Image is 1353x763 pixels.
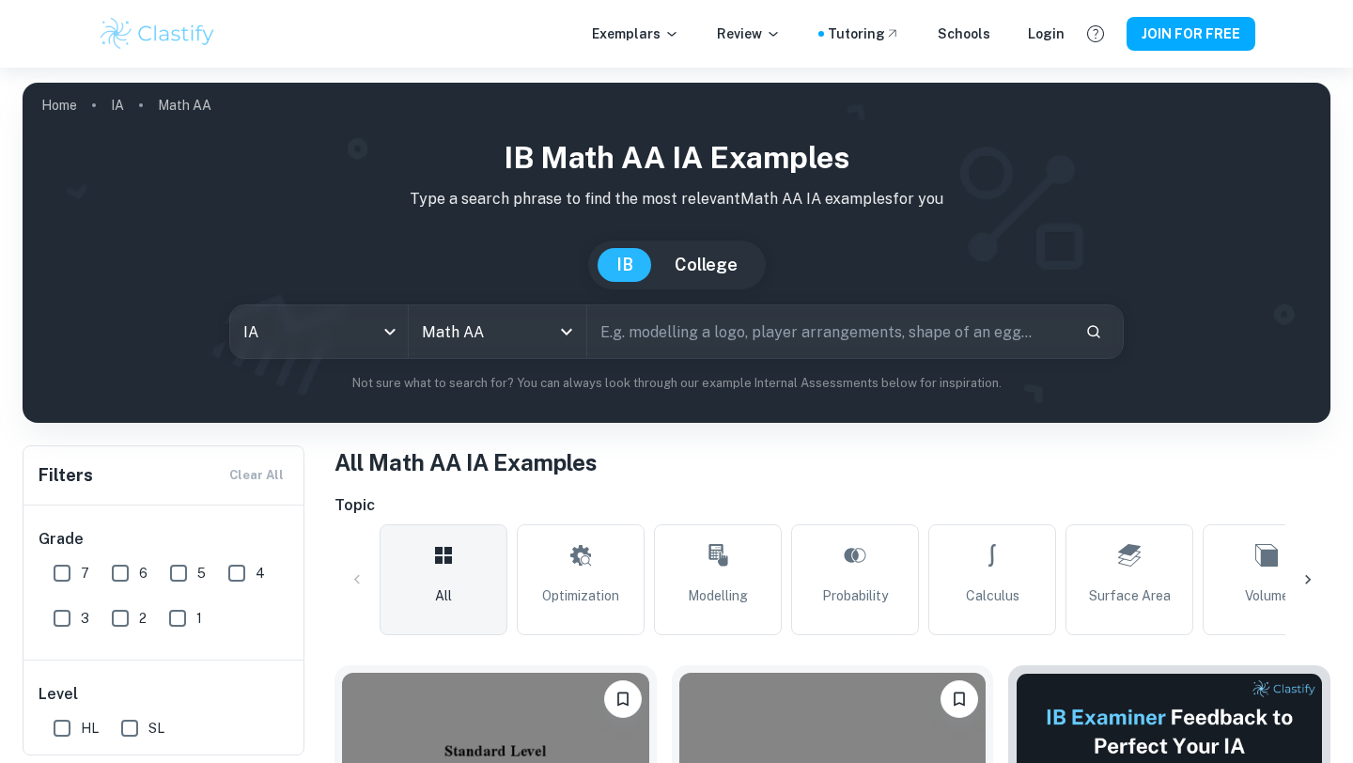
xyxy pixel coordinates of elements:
button: Open [553,319,580,345]
span: 3 [81,608,89,629]
p: Type a search phrase to find the most relevant Math AA IA examples for you [38,188,1315,210]
p: Review [717,23,781,44]
h1: All Math AA IA Examples [334,445,1330,479]
button: Please log in to bookmark exemplars [941,680,978,718]
button: College [656,248,756,282]
span: 4 [256,563,265,584]
span: HL [81,718,99,739]
img: Clastify logo [98,15,217,53]
span: Optimization [542,585,619,606]
a: Schools [938,23,990,44]
div: IA [230,305,408,358]
span: Modelling [688,585,748,606]
button: Please log in to bookmark exemplars [604,680,642,718]
h6: Topic [334,494,1330,517]
span: 6 [139,563,148,584]
span: Calculus [966,585,1019,606]
p: Math AA [158,95,211,116]
h6: Grade [39,528,290,551]
span: SL [148,718,164,739]
input: E.g. modelling a logo, player arrangements, shape of an egg... [587,305,1070,358]
p: Not sure what to search for? You can always look through our example Internal Assessments below f... [38,374,1315,393]
img: profile cover [23,83,1330,423]
span: All [435,585,452,606]
a: Home [41,92,77,118]
button: IB [598,248,652,282]
button: Search [1078,316,1110,348]
span: Surface Area [1089,585,1171,606]
button: JOIN FOR FREE [1127,17,1255,51]
span: 7 [81,563,89,584]
a: IA [111,92,124,118]
span: 2 [139,608,147,629]
span: Probability [822,585,888,606]
h6: Level [39,683,290,706]
span: 5 [197,563,206,584]
button: Help and Feedback [1080,18,1112,50]
span: 1 [196,608,202,629]
h6: Filters [39,462,93,489]
span: Volume [1245,585,1289,606]
h1: IB Math AA IA examples [38,135,1315,180]
a: Login [1028,23,1065,44]
p: Exemplars [592,23,679,44]
a: Tutoring [828,23,900,44]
